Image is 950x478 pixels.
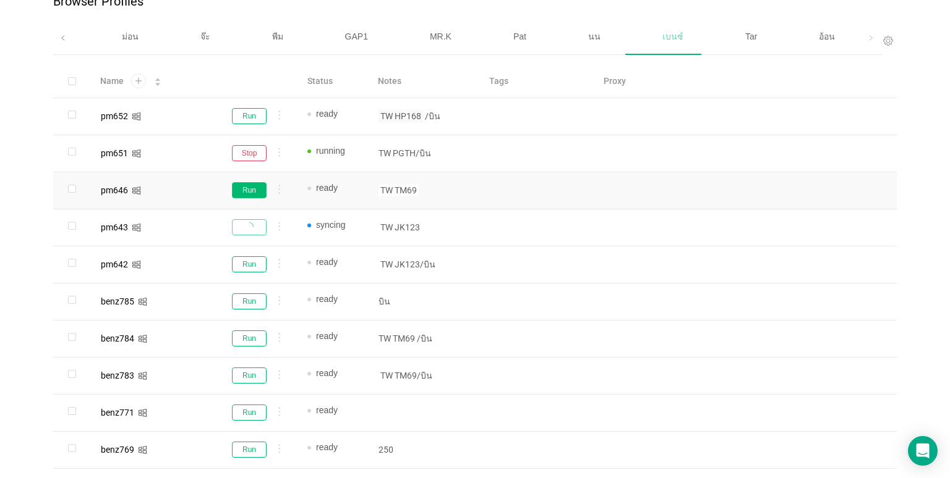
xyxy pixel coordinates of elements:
button: Run [232,405,267,421]
div: benz769 [101,445,134,454]
button: Run [232,108,267,124]
span: ready [316,109,338,119]
span: ready [316,294,338,304]
span: TW JK123 [379,221,422,233]
div: pm646 [101,186,128,195]
span: Tar [745,31,757,41]
i: icon: windows [132,260,141,269]
button: Run [232,256,267,272]
div: benz783 [101,371,134,380]
div: pm643 [101,223,128,232]
i: icon: right [868,35,874,41]
button: Run [232,367,267,384]
span: TW TM69 [379,184,419,196]
span: พีม [272,31,283,41]
div: pm651 [101,149,128,157]
div: pm652 [101,112,128,120]
span: ready [316,331,338,341]
span: Tags [489,75,508,88]
span: ready [316,368,338,378]
span: /บิน [415,332,434,345]
span: Pat [513,31,526,41]
span: ม่อน [122,31,139,41]
i: icon: left [60,35,66,41]
span: Notes [378,75,401,88]
span: Proxy [604,75,626,88]
span: ready [316,405,338,415]
button: Run [232,293,267,309]
i: icon: windows [132,186,141,195]
i: icon: windows [138,371,147,380]
i: icon: windows [138,408,147,417]
div: benz785 [101,297,134,306]
span: จ๊ะ [200,31,210,41]
span: นน [588,31,601,41]
span: syncing [316,220,345,230]
span: ready [316,257,338,267]
i: icon: windows [138,334,147,343]
p: TW PGTH/บิน [379,147,469,159]
p: 250 [379,443,469,456]
span: Name [100,75,124,88]
i: icon: windows [138,297,147,306]
i: icon: windows [132,112,141,121]
button: Run [232,442,267,458]
i: icon: windows [132,149,141,158]
i: icon: windows [132,223,141,232]
span: ready [316,442,338,452]
span: ready [316,183,338,193]
div: benz771 [101,408,134,417]
span: Status [307,75,333,88]
button: Run [232,182,267,198]
span: อ้อน [819,31,835,41]
button: Stop [232,145,267,161]
div: Open Intercom Messenger [908,436,938,466]
i: icon: caret-up [155,77,161,80]
button: Run [232,330,267,346]
span: เบนซ์ [662,31,683,41]
span: TW HP168 [379,110,423,122]
p: บิน [379,295,469,308]
span: TW JK123/บิน [379,258,437,270]
div: pm642 [101,260,128,269]
span: GAP1 [345,31,368,41]
p: TW TM69 [379,332,469,345]
div: benz784 [101,334,134,343]
span: MR.K [430,31,451,41]
span: /บิน [423,110,442,122]
div: Sort [154,76,161,85]
i: icon: windows [138,445,147,455]
span: TW TM69/บิน [379,369,434,382]
span: running [316,146,345,156]
i: icon: caret-down [155,81,161,85]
